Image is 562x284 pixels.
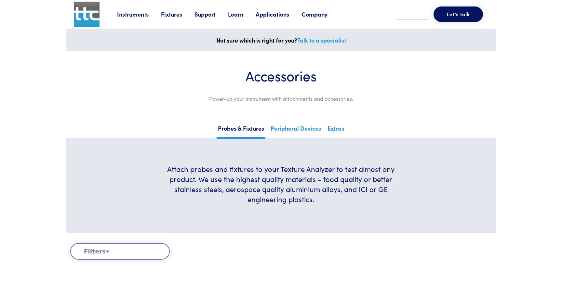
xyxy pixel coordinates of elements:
a: Fixtures [161,10,194,18]
button: Filters [70,243,170,260]
h1: Accessories [86,67,476,84]
a: Support [194,10,228,18]
a: Peripheral Devices [269,123,322,137]
h6: Attach probes and fixtures to your Texture Analyzer to test almost any product. We use the highes... [159,164,403,204]
a: Learn [228,10,256,18]
a: Probes & Fixtures [217,123,265,139]
a: Extras [326,123,345,137]
a: Applications [256,10,301,18]
p: Not sure which is right for you? [70,35,492,45]
button: Let's Talk [434,6,483,22]
a: Talk to a specialist [297,36,346,44]
p: Power-up your instrument with attachments and accessories. [86,95,476,103]
img: ttc_logo_1x1_v1.0.png [74,2,100,27]
a: Company [301,10,340,18]
a: Instruments [117,10,161,18]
